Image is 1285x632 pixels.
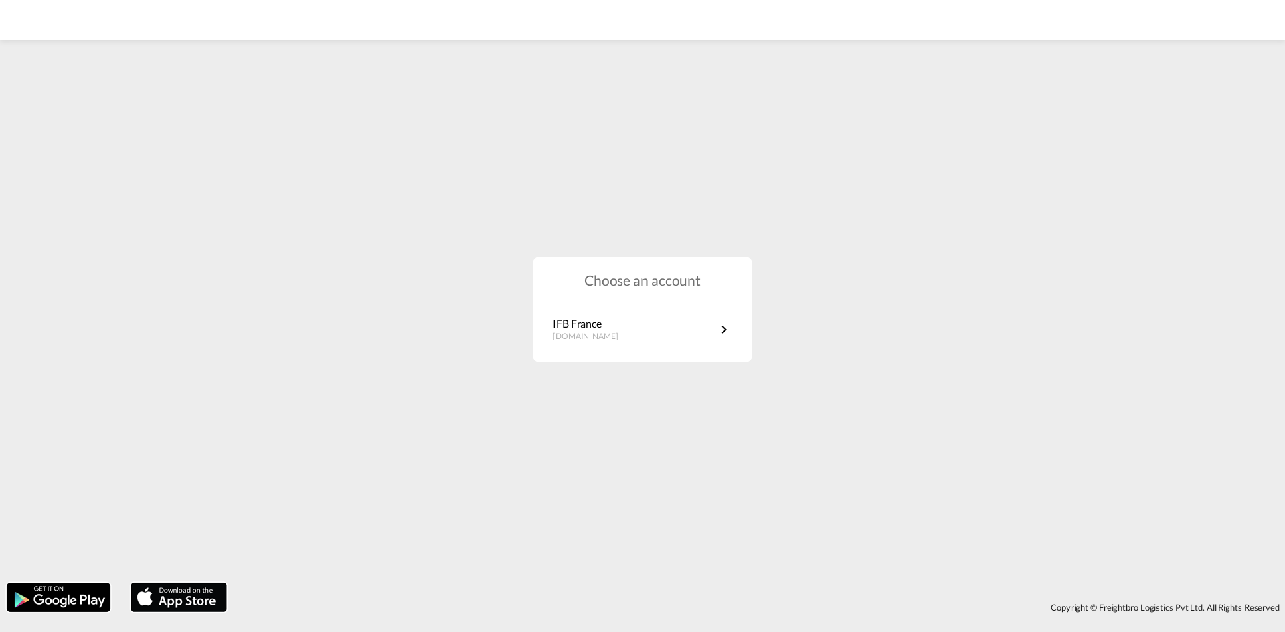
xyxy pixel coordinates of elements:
[5,581,112,613] img: google.png
[234,596,1285,619] div: Copyright © Freightbro Logistics Pvt Ltd. All Rights Reserved
[533,270,752,290] h1: Choose an account
[129,581,228,613] img: apple.png
[553,316,632,331] p: IFB France
[716,322,732,338] md-icon: icon-chevron-right
[553,316,732,342] a: IFB France[DOMAIN_NAME]
[553,331,632,342] p: [DOMAIN_NAME]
